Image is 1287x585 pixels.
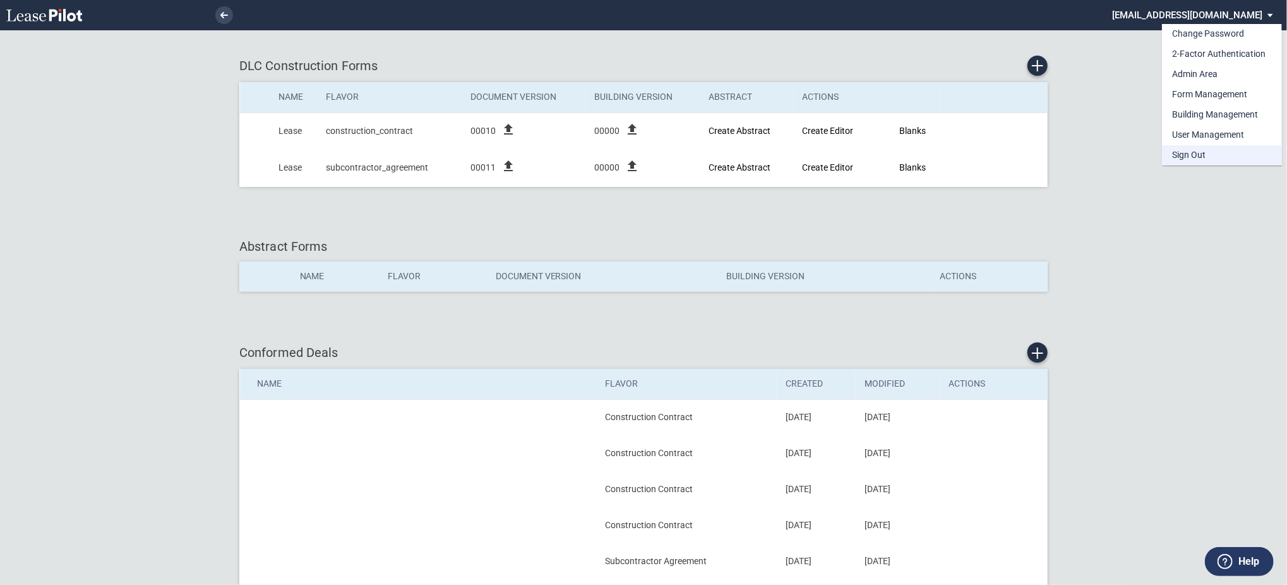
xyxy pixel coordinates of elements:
[1172,88,1247,101] div: Form Management
[1238,553,1259,570] label: Help
[1172,28,1244,40] div: Change Password
[1172,68,1218,81] div: Admin Area
[1172,129,1244,142] div: User Management
[1172,48,1266,61] div: 2-Factor Authentication
[1205,547,1274,576] button: Help
[1172,109,1258,121] div: Building Management
[1172,149,1206,162] div: Sign Out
